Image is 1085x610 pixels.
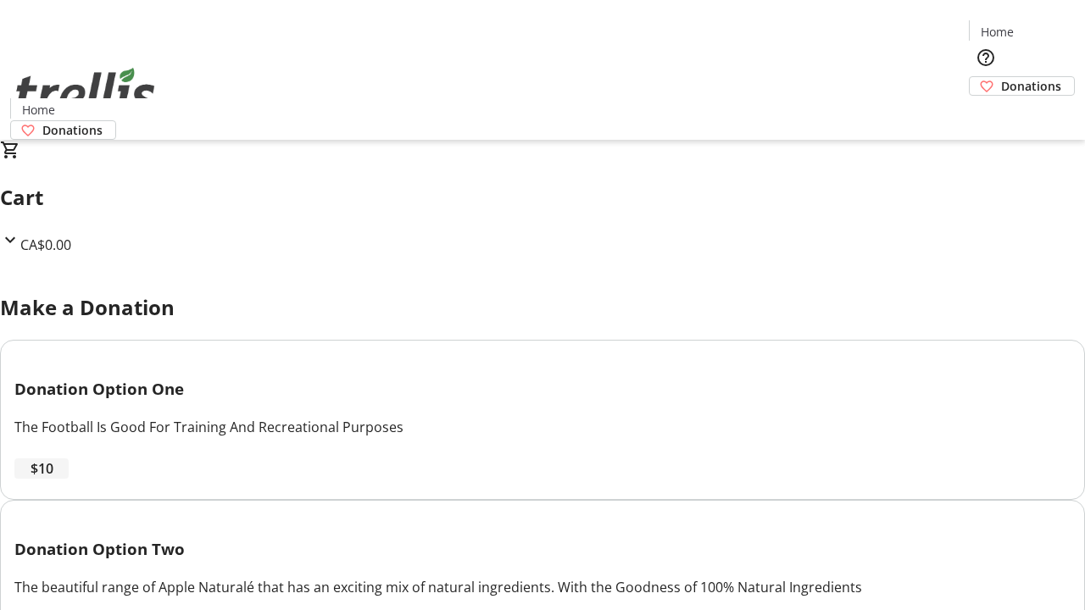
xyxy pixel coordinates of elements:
[969,96,1003,130] button: Cart
[14,377,1071,401] h3: Donation Option One
[14,458,69,479] button: $10
[42,121,103,139] span: Donations
[970,23,1024,41] a: Home
[10,120,116,140] a: Donations
[10,49,161,134] img: Orient E2E Organization 0iFQ4CTjzl's Logo
[14,417,1071,437] div: The Football Is Good For Training And Recreational Purposes
[20,236,71,254] span: CA$0.00
[969,76,1075,96] a: Donations
[14,537,1071,561] h3: Donation Option Two
[11,101,65,119] a: Home
[1001,77,1061,95] span: Donations
[981,23,1014,41] span: Home
[22,101,55,119] span: Home
[31,458,53,479] span: $10
[969,41,1003,75] button: Help
[14,577,1071,597] div: The beautiful range of Apple Naturalé that has an exciting mix of natural ingredients. With the G...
